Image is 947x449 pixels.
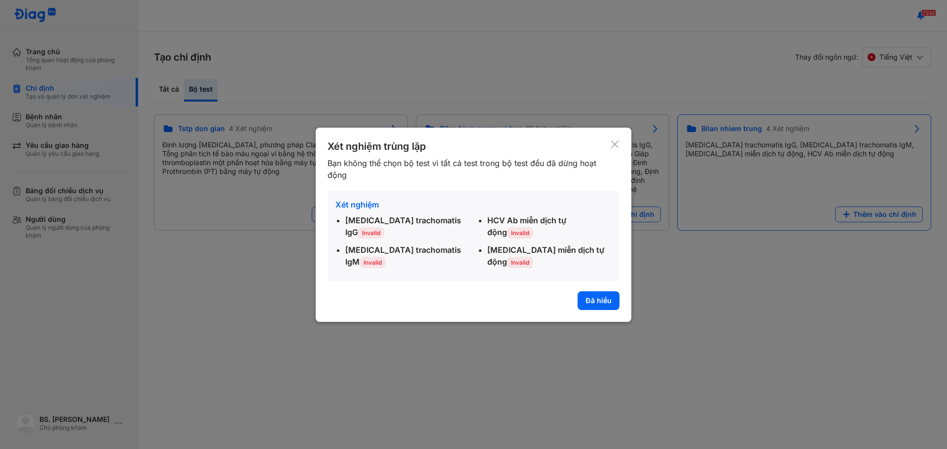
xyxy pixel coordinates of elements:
div: Xét nghiệm [335,199,612,210]
div: [MEDICAL_DATA] trachomatis IgG [345,214,470,238]
div: Bạn không thể chọn bộ test vì tất cả test trong bộ test đều đã dừng hoạt động [328,157,610,181]
div: HCV Ab miễn dịch tự động [487,214,612,238]
div: [MEDICAL_DATA] miễn dịch tự động [487,244,612,268]
div: Xét nghiệm trùng lặp [328,139,610,153]
span: Invalid [507,227,533,239]
span: Invalid [507,257,533,268]
button: Đã hiểu [578,291,619,310]
div: [MEDICAL_DATA] trachomatis IgM [345,244,470,268]
span: Invalid [360,257,386,268]
span: Invalid [358,227,384,239]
